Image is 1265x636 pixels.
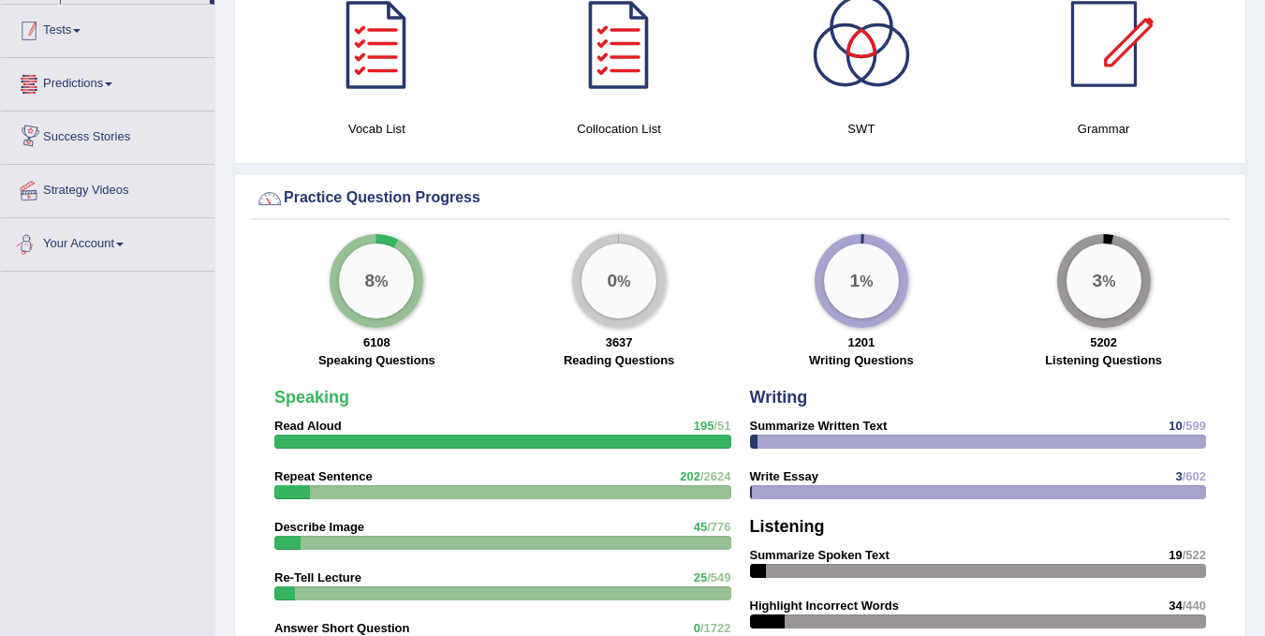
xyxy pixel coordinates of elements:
[992,119,1215,139] h4: Grammar
[809,351,914,369] label: Writing Questions
[1,111,214,158] a: Success Stories
[339,244,414,318] div: %
[1066,244,1141,318] div: %
[1169,419,1182,433] span: 10
[707,520,730,534] span: /776
[700,621,731,635] span: /1722
[750,119,974,139] h4: SWT
[265,119,489,139] h4: Vocab List
[564,351,674,369] label: Reading Questions
[274,621,409,635] strong: Answer Short Question
[581,244,656,318] div: %
[694,621,700,635] span: 0
[750,469,818,483] strong: Write Essay
[680,469,700,483] span: 202
[1169,548,1182,562] span: 19
[700,469,731,483] span: /2624
[1045,351,1162,369] label: Listening Questions
[365,271,375,291] big: 8
[1183,419,1206,433] span: /599
[694,520,707,534] span: 45
[1,5,214,52] a: Tests
[274,419,342,433] strong: Read Aloud
[1090,335,1117,349] strong: 5202
[849,271,860,291] big: 1
[713,419,730,433] span: /51
[694,570,707,584] span: 25
[608,271,618,291] big: 0
[1,58,214,105] a: Predictions
[750,599,899,613] strong: Highlight Incorrect Words
[750,548,890,562] strong: Summarize Spoken Text
[363,335,390,349] strong: 6108
[750,517,825,536] strong: Listening
[1183,599,1206,613] span: /440
[750,419,888,433] strong: Summarize Written Text
[1169,599,1182,613] span: 34
[694,419,714,433] span: 195
[824,244,899,318] div: %
[274,570,361,584] strong: Re-Tell Lecture
[256,185,1225,213] div: Practice Question Progress
[606,335,633,349] strong: 3637
[707,570,730,584] span: /549
[1183,548,1206,562] span: /522
[1,165,214,212] a: Strategy Videos
[274,469,373,483] strong: Repeat Sentence
[847,335,875,349] strong: 1201
[507,119,731,139] h4: Collocation List
[1092,271,1102,291] big: 3
[274,520,364,534] strong: Describe Image
[318,351,435,369] label: Speaking Questions
[274,388,349,407] strong: Speaking
[1183,469,1206,483] span: /602
[1,218,214,265] a: Your Account
[1175,469,1182,483] span: 3
[750,388,808,407] strong: Writing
